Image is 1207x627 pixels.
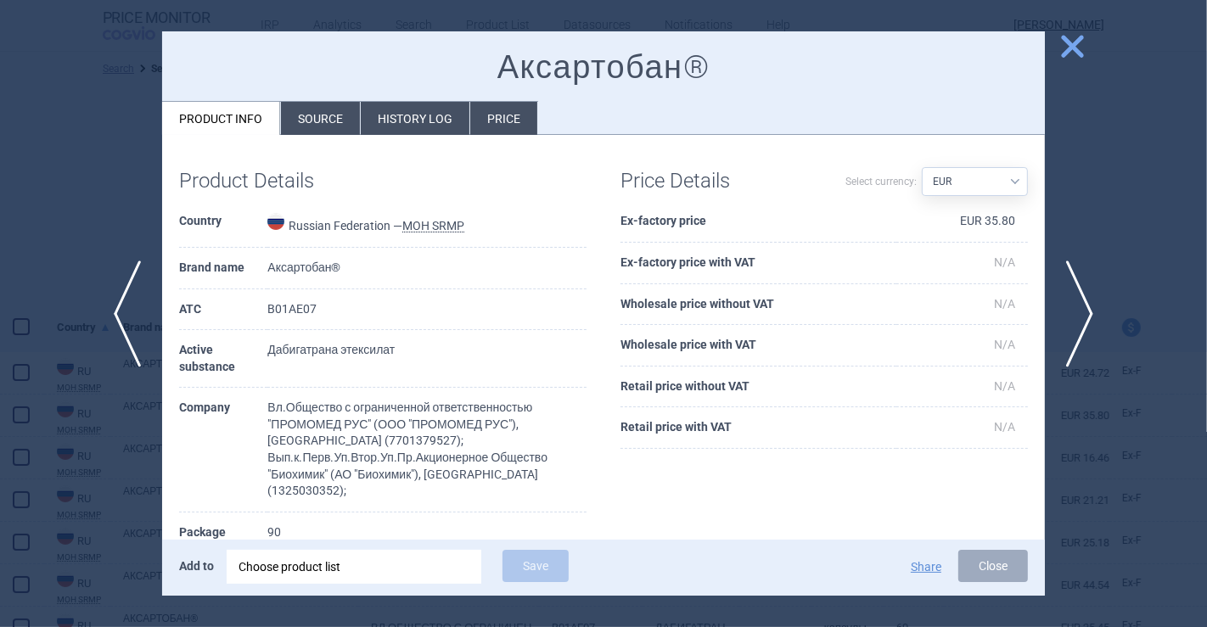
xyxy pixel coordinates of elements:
[361,102,469,135] li: History log
[179,550,214,582] p: Add to
[267,512,587,554] td: 90
[239,550,469,584] div: Choose product list
[502,550,569,582] button: Save
[994,338,1015,351] span: N/A
[227,550,481,584] div: Choose product list
[179,169,383,193] h1: Product Details
[179,388,267,512] th: Company
[994,379,1015,393] span: N/A
[911,561,941,573] button: Share
[267,201,587,248] td: Russian Federation —
[620,407,896,449] th: Retail price with VAT
[994,420,1015,434] span: N/A
[267,388,587,512] td: Вл.Общество с ограниченной ответственностью "ПРОМОМЕД РУС" (ООО "ПРОМОМЕД РУС"), [GEOGRAPHIC_DATA...
[620,169,824,193] h1: Price Details
[267,213,284,230] img: Russian Federation
[620,325,896,367] th: Wholesale price with VAT
[620,243,896,284] th: Ex-factory price with VAT
[620,367,896,408] th: Retail price without VAT
[179,248,267,289] th: Brand name
[470,102,537,135] li: Price
[179,201,267,248] th: Country
[179,512,267,554] th: Package
[179,289,267,331] th: ATC
[896,201,1028,243] td: EUR 35.80
[994,255,1015,269] span: N/A
[402,219,464,232] abbr: MOH SRMP — State Register of Medicinal Products provided by the Russian Ministry of Health.
[620,201,896,243] th: Ex-factory price
[281,102,360,135] li: Source
[179,330,267,388] th: Active substance
[845,167,917,196] label: Select currency:
[179,48,1028,87] h1: Аксартобан®
[267,330,587,388] td: Дабигатрана этексилат
[994,297,1015,311] span: N/A
[267,248,587,289] td: Аксартобан®
[620,284,896,326] th: Wholesale price without VAT
[267,289,587,331] td: B01AE07
[958,550,1028,582] button: Close
[162,102,280,135] li: Product info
